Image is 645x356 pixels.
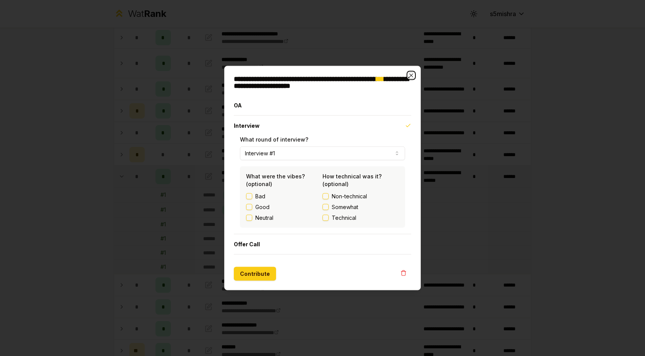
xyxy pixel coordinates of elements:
label: Good [255,203,270,211]
button: OA [234,96,411,115]
label: Bad [255,193,265,200]
span: Non-technical [332,193,367,200]
button: Non-technical [322,193,329,199]
span: Somewhat [332,203,358,211]
button: Offer Call [234,234,411,254]
label: How technical was it? (optional) [322,173,382,187]
span: Technical [332,214,356,222]
button: Interview [234,116,411,136]
button: Technical [322,215,329,221]
button: Contribute [234,267,276,281]
label: Neutral [255,214,273,222]
div: Interview [234,136,411,234]
label: What were the vibes? (optional) [246,173,305,187]
label: What round of interview? [240,136,308,143]
button: Somewhat [322,204,329,210]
